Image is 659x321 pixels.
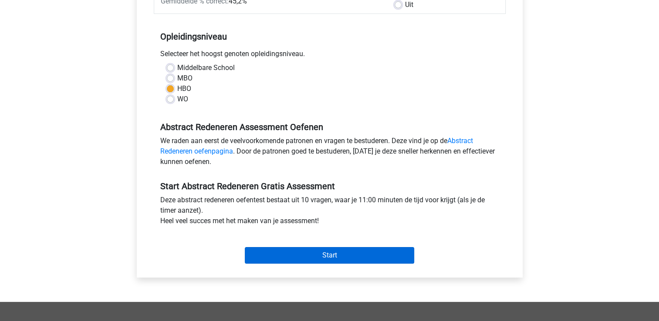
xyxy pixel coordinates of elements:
[160,28,499,45] h5: Opleidingsniveau
[160,122,499,132] h5: Abstract Redeneren Assessment Oefenen
[245,247,414,264] input: Start
[154,195,506,230] div: Deze abstract redeneren oefentest bestaat uit 10 vragen, waar je 11:00 minuten de tijd voor krijg...
[177,94,188,104] label: WO
[177,63,235,73] label: Middelbare School
[177,73,193,84] label: MBO
[177,84,191,94] label: HBO
[154,49,506,63] div: Selecteer het hoogst genoten opleidingsniveau.
[160,181,499,191] h5: Start Abstract Redeneren Gratis Assessment
[154,136,506,171] div: We raden aan eerst de veelvoorkomende patronen en vragen te bestuderen. Deze vind je op de . Door...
